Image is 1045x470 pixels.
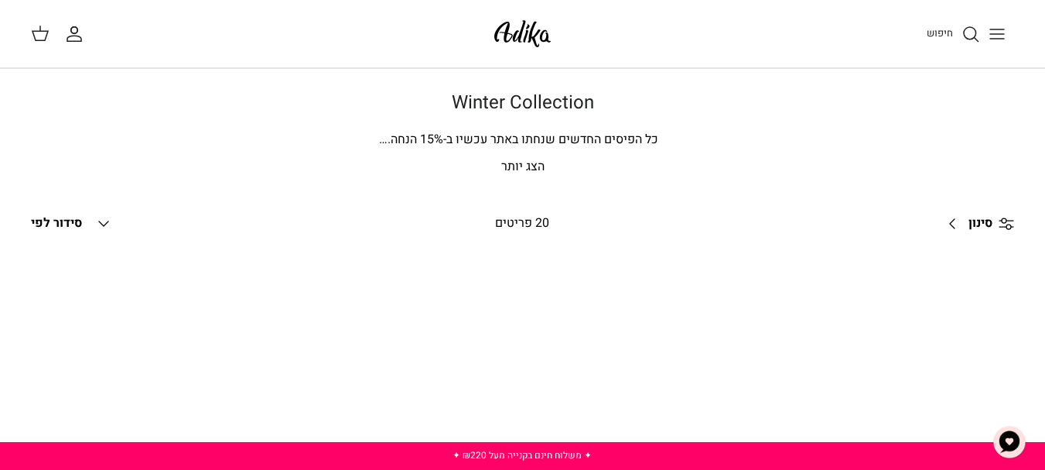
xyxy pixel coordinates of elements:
[31,157,1014,177] p: הצג יותר
[420,130,434,149] span: 15
[31,92,1014,115] h1: Winter Collection
[927,26,953,40] span: חיפוש
[490,15,555,52] img: Adika IL
[402,214,642,234] div: 20 פריטים
[31,207,113,241] button: סידור לפי
[31,214,82,232] span: סידור לפי
[443,130,658,149] span: כל הפיסים החדשים שנחתו באתר עכשיו ב-
[968,214,992,234] span: סינון
[927,25,980,43] a: חיפוש
[379,130,443,149] span: % הנחה.
[937,205,1014,242] a: סינון
[980,17,1014,51] button: Toggle menu
[986,419,1033,465] button: צ'אט
[65,25,90,43] a: החשבון שלי
[452,448,592,462] a: ✦ משלוח חינם בקנייה מעל ₪220 ✦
